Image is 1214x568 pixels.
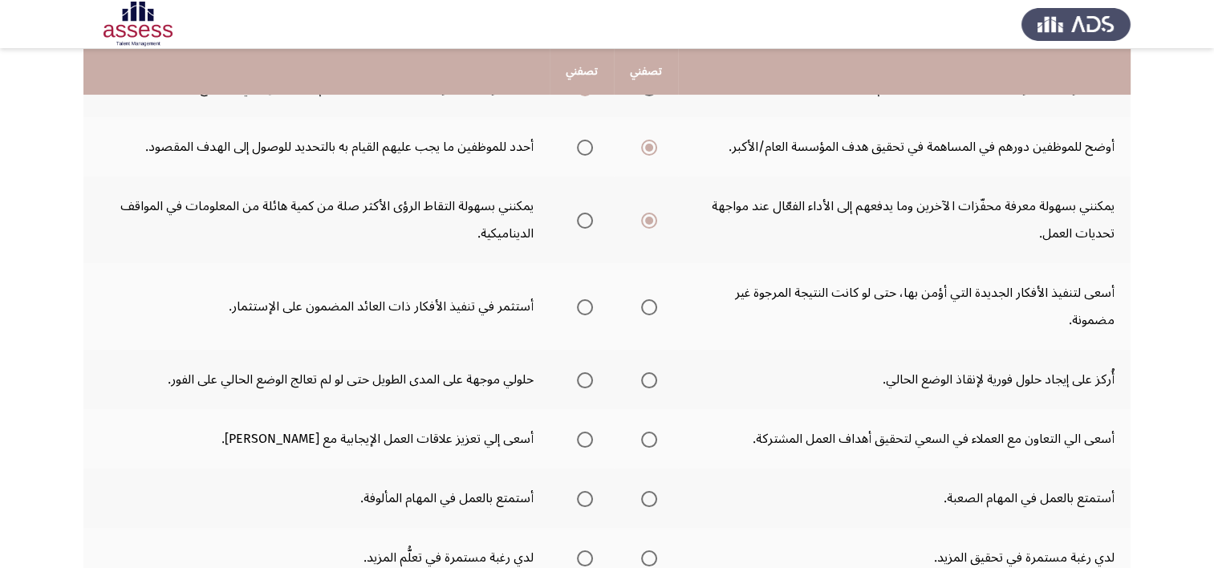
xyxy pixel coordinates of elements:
img: Assessment logo of Potentiality Assessment [83,2,193,47]
mat-radio-group: Select an option [635,485,657,512]
td: أستمتع بالعمل في المهام المألوفة. [83,469,550,528]
td: أستمتع بالعمل في المهام الصعبة. [678,469,1131,528]
td: أسعى إلي تعزيز علاقات العمل الإيجابية مع [PERSON_NAME]. [83,409,550,469]
td: أُركز على إيجاد حلول فورية لإنقاذ الوضع الحالي. [678,350,1131,409]
td: يمكنني بسهولة معرفة محفّزات الآخرين وما يدفعهم إلى الأداء الفعّال عند مواجهة تحديات العمل. [678,176,1131,263]
td: أوضح للموظفين دورهم في المساهمة في تحقيق هدف المؤسسة العام/الأكبر. [678,117,1131,176]
mat-radio-group: Select an option [570,485,593,512]
th: تصفني [614,49,678,95]
mat-radio-group: Select an option [635,425,657,452]
td: أسعى الي التعاون مع العملاء في السعي لتحقيق أهداف العمل المشتركة. [678,409,1131,469]
mat-radio-group: Select an option [570,293,593,320]
mat-radio-group: Select an option [635,366,657,393]
mat-radio-group: Select an option [635,206,657,233]
th: تصفني [550,49,614,95]
mat-radio-group: Select an option [570,366,593,393]
mat-radio-group: Select an option [635,133,657,160]
mat-radio-group: Select an option [570,425,593,452]
mat-radio-group: Select an option [570,206,593,233]
td: أحدد للموظفين ما يجب عليهم القيام به بالتحديد للوصول إلى الهدف المقصود. [83,117,550,176]
mat-radio-group: Select an option [570,133,593,160]
img: Assess Talent Management logo [1021,2,1131,47]
td: أسعى لتنفيذ الأفكار الجديدة التي أؤمن بها، حتى لو كانت النتيجة المرجوة غير مضمونة. [678,263,1131,350]
td: أستثمر في تنفيذ الأفكار ذات العائد المضمون على الإستثمار. [83,263,550,350]
mat-radio-group: Select an option [635,293,657,320]
td: يمكنني بسهولة التقاط الرؤى الأكثر صلة من كمية هائلة من المعلومات في المواقف الديناميكية. [83,176,550,263]
td: حلولي موجهة على المدى الطويل حتى لو لم تعالج الوضع الحالي على الفور. [83,350,550,409]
